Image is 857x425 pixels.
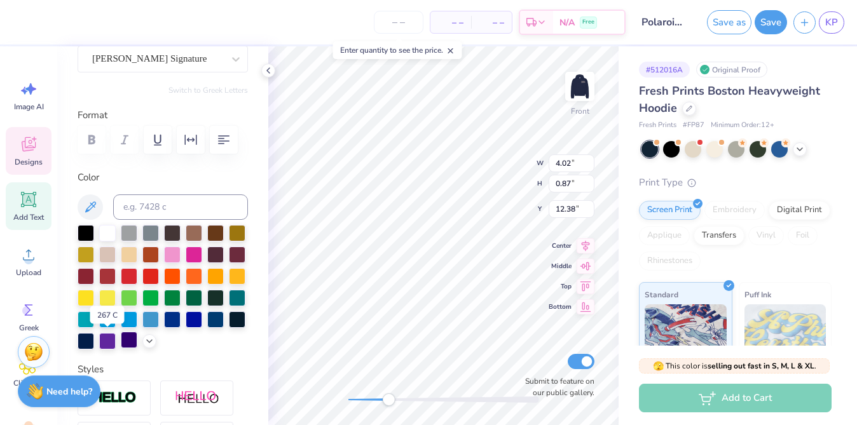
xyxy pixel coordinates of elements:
span: Fresh Prints Boston Heavyweight Hoodie [639,83,820,116]
input: e.g. 7428 c [113,194,248,220]
div: Front [571,105,589,117]
span: 🫣 [653,360,664,372]
span: Puff Ink [744,288,771,301]
div: Screen Print [639,201,701,220]
span: KP [825,15,838,30]
span: Upload [16,267,41,278]
div: Enter quantity to see the price. [333,41,462,59]
img: Stroke [92,391,137,405]
img: Shadow [175,390,219,406]
div: Embroidery [704,201,765,220]
div: Applique [639,226,690,245]
span: Bottom [549,302,572,312]
strong: Need help? [46,386,92,398]
span: Standard [645,288,678,301]
img: Front [567,74,593,99]
input: – – [374,11,423,34]
div: Foil [788,226,818,245]
button: Save [755,10,787,34]
div: 267 C [90,306,125,324]
span: Designs [15,157,43,167]
span: Fresh Prints [639,120,676,131]
span: Clipart & logos [8,378,50,398]
label: Styles [78,362,104,377]
img: Standard [645,304,727,368]
div: Digital Print [769,201,830,220]
button: Save as [707,10,751,34]
span: – – [479,16,504,29]
span: # FP87 [683,120,704,131]
span: Middle [549,261,572,271]
a: KP [819,11,844,34]
button: Switch to Greek Letters [168,85,248,95]
div: Print Type [639,175,832,190]
span: Minimum Order: 12 + [711,120,774,131]
span: This color is . [653,360,816,372]
div: Rhinestones [639,252,701,271]
img: Puff Ink [744,304,826,368]
span: – – [438,16,463,29]
div: Transfers [694,226,744,245]
span: Center [549,241,572,251]
span: N/A [559,16,575,29]
span: Greek [19,323,39,333]
div: # 512016A [639,62,690,78]
label: Format [78,108,248,123]
span: Top [549,281,572,292]
span: Free [582,18,594,27]
span: Image AI [14,102,44,112]
label: Color [78,170,248,185]
div: Accessibility label [382,393,395,406]
span: Add Text [13,212,44,222]
label: Submit to feature on our public gallery. [518,375,594,398]
strong: selling out fast in S, M, L & XL [708,361,814,371]
div: Vinyl [748,226,784,245]
input: Untitled Design [632,10,694,35]
div: Original Proof [696,62,767,78]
